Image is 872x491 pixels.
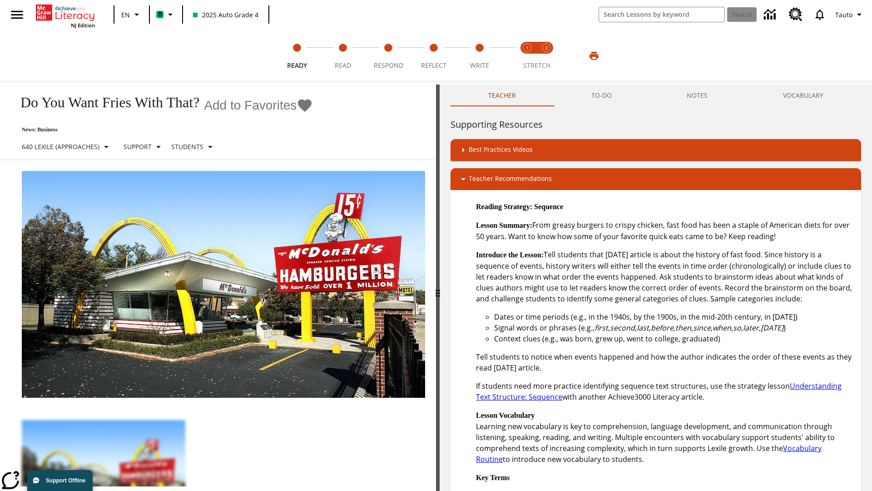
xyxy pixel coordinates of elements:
button: Select Lexile, 640 Lexile (Approaches) [18,139,115,155]
li: Dates or time periods (e.g., in the 1940s, by the 1900s, in the mid-20th century, in [DATE]) [494,311,854,322]
button: Teacher [451,85,554,106]
div: Press Enter or Spacebar and then press right and left arrow keys to move the slider [436,85,440,491]
button: Scaffolds, Support [120,139,168,155]
em: second [610,323,635,333]
button: Stretch Respond step 2 of 2 [533,31,560,81]
span: Add to Favorites [204,98,297,113]
a: Data Center [758,2,783,27]
em: [DATE] [761,323,783,333]
div: Instructional Panel Tabs [451,85,861,106]
span: Reflect [421,61,446,70]
button: Respond step 3 of 5 [362,31,415,81]
p: Best Practices Videos [469,145,533,155]
span: Tauto [835,10,852,20]
a: Notifications [808,3,832,26]
li: Signal words or phrases (e.g., , , , , , , , , , ) [494,322,854,333]
button: NOTES [649,85,746,106]
div: activity [440,85,872,491]
strong: Sequence [534,203,563,210]
li: Context clues (e.g., was born, grew up, went to college, graduated) [494,333,854,344]
strong: Lesson Summary: [476,221,532,229]
button: TO-DO [554,85,649,106]
button: Ready step 1 of 5 [271,31,323,81]
span: 2025 Auto Grade 4 [193,10,258,20]
div: Home [36,3,95,29]
div: Teacher Recommendations [451,168,861,190]
span: Respond [374,61,403,70]
em: before [651,323,674,333]
button: Open side menu [4,1,30,28]
span: Ready [287,61,307,70]
em: when [713,323,731,333]
span: Write [470,61,489,70]
em: then [675,323,691,333]
p: Students [171,142,203,151]
p: 640 Lexile (Approaches) [22,142,99,151]
em: first [595,323,608,333]
button: Language: EN, Select a language [117,6,146,23]
strong: Lesson Vocabulary [476,411,535,419]
button: Print [580,48,609,64]
span: Read [335,61,351,70]
a: Resource Center, Will open in new tab [783,2,808,27]
button: Boost Class color is mint green. Change class color [153,6,179,23]
p: Teacher Recommendations [469,174,552,185]
p: Tell students that [DATE] article is about the history of fast food. Since history is a sequence ... [476,249,854,304]
strong: Key Terms [476,474,510,481]
button: Add to Favorites - Do You Want Fries With That? [204,97,313,113]
p: From greasy burgers to crispy chicken, fast food has been a staple of American diets for over 50 ... [476,220,854,242]
h1: Do You Want Fries With That? [11,94,199,111]
span: STRETCH [523,61,550,70]
em: so [733,323,741,333]
button: VOCABULARY [745,85,861,106]
button: Reflect step 4 of 5 [407,31,460,81]
div: Best Practices Videos [451,139,861,161]
span: B [158,9,162,20]
input: search field [599,7,724,22]
p: If students need more practice identifying sequence text structures, use the strategy lesson with... [476,381,854,402]
h6: Supporting Resources [451,117,861,132]
p: Support [124,142,152,151]
span: NJ Edition [71,22,95,29]
button: Read step 2 of 5 [316,31,369,81]
button: Profile/Settings [832,6,868,23]
button: Support Offline [27,470,93,491]
strong: Reading Strategy: [476,203,532,210]
text: 1 [526,45,529,51]
span: Support Offline [46,477,85,484]
button: Stretch Read step 1 of 2 [514,31,540,81]
strong: Introduce the Lesson: [476,251,544,259]
p: Learning new vocabulary is key to comprehension, language development, and communication through ... [476,410,854,465]
span: EN [121,10,130,20]
button: Write step 5 of 5 [453,31,506,81]
em: since [693,323,711,333]
p: Tell students to notice when events happened and how the author indicates the order of these even... [476,351,854,373]
button: Select Student [168,139,219,155]
em: last [637,323,649,333]
text: 2 [545,45,548,51]
em: later [743,323,759,333]
p: News: Business [11,126,313,133]
img: One of the first McDonald's stores, with the iconic red sign and golden arches. [22,171,425,398]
